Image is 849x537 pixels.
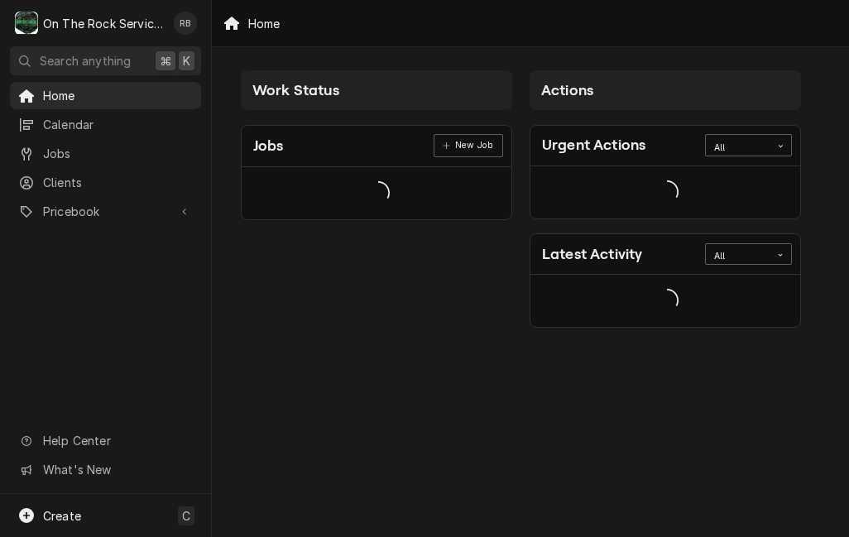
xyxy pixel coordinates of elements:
[43,203,168,220] span: Pricebook
[183,52,190,70] span: K
[714,141,762,155] div: All
[242,167,511,219] div: Card Data
[541,82,593,98] span: Actions
[182,507,190,525] span: C
[10,82,201,109] a: Home
[10,198,201,225] a: Go to Pricebook
[10,169,201,196] a: Clients
[43,174,193,191] span: Clients
[10,456,201,483] a: Go to What's New
[655,175,679,209] span: Loading...
[10,427,201,454] a: Go to Help Center
[10,46,201,75] button: Search anything⌘K
[242,126,511,167] div: Card Header
[530,233,801,328] div: Card: Latest Activity
[212,47,849,357] div: Dashboard
[530,110,801,328] div: Card Column Content
[530,234,800,275] div: Card Header
[542,243,642,266] div: Card Title
[705,243,792,265] div: Card Data Filter Control
[15,12,38,35] div: O
[40,52,131,70] span: Search anything
[434,134,503,157] div: Card Link Button
[174,12,197,35] div: RB
[233,62,521,337] div: Card Column: Work Status
[241,70,512,110] div: Card Column Header
[714,250,762,263] div: All
[530,166,800,218] div: Card Data
[160,52,171,70] span: ⌘
[15,12,38,35] div: On The Rock Services's Avatar
[174,12,197,35] div: Ray Beals's Avatar
[241,110,512,284] div: Card Column Content
[43,432,191,449] span: Help Center
[253,135,284,157] div: Card Title
[530,126,800,166] div: Card Header
[43,145,193,162] span: Jobs
[252,82,339,98] span: Work Status
[530,70,801,110] div: Card Column Header
[530,275,800,327] div: Card Data
[43,461,191,478] span: What's New
[367,175,390,210] span: Loading...
[434,134,503,157] a: New Job
[705,134,792,156] div: Card Data Filter Control
[241,125,512,220] div: Card: Jobs
[43,87,193,104] span: Home
[43,116,193,133] span: Calendar
[43,509,81,523] span: Create
[10,140,201,167] a: Jobs
[521,62,810,337] div: Card Column: Actions
[655,284,679,319] span: Loading...
[530,125,801,219] div: Card: Urgent Actions
[10,111,201,138] a: Calendar
[542,134,645,156] div: Card Title
[43,15,165,32] div: On The Rock Services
